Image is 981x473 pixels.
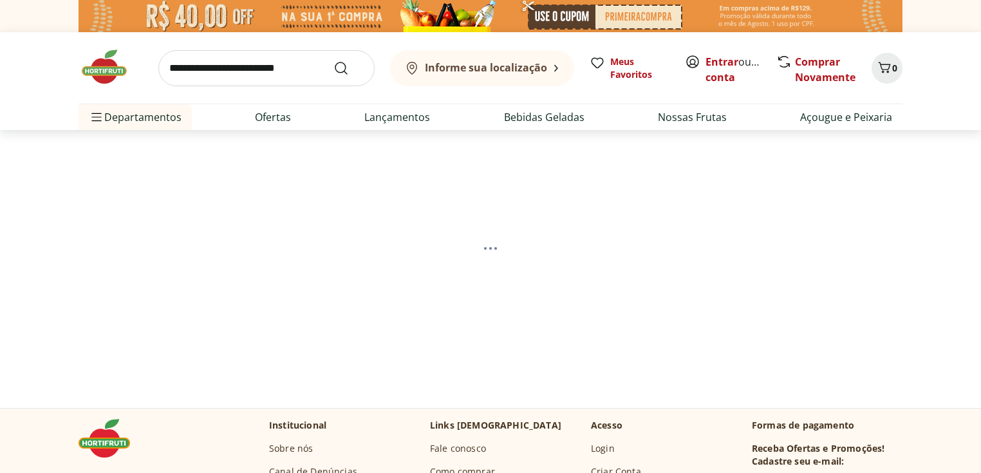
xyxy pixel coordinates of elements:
[504,109,584,125] a: Bebidas Geladas
[333,60,364,76] button: Submit Search
[892,62,897,74] span: 0
[752,442,884,455] h3: Receba Ofertas e Promoções!
[705,55,776,84] a: Criar conta
[795,55,855,84] a: Comprar Novamente
[390,50,574,86] button: Informe sua localização
[752,419,902,432] p: Formas de pagamento
[364,109,430,125] a: Lançamentos
[89,102,104,133] button: Menu
[430,419,561,432] p: Links [DEMOGRAPHIC_DATA]
[590,55,669,81] a: Meus Favoritos
[425,60,547,75] b: Informe sua localização
[705,55,738,69] a: Entrar
[269,442,313,455] a: Sobre nós
[800,109,892,125] a: Açougue e Peixaria
[591,442,615,455] a: Login
[158,50,375,86] input: search
[658,109,727,125] a: Nossas Frutas
[89,102,182,133] span: Departamentos
[591,419,622,432] p: Acesso
[269,419,326,432] p: Institucional
[255,109,291,125] a: Ofertas
[79,419,143,458] img: Hortifruti
[872,53,902,84] button: Carrinho
[430,442,486,455] a: Fale conosco
[79,48,143,86] img: Hortifruti
[752,455,844,468] h3: Cadastre seu e-mail:
[610,55,669,81] span: Meus Favoritos
[705,54,763,85] span: ou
